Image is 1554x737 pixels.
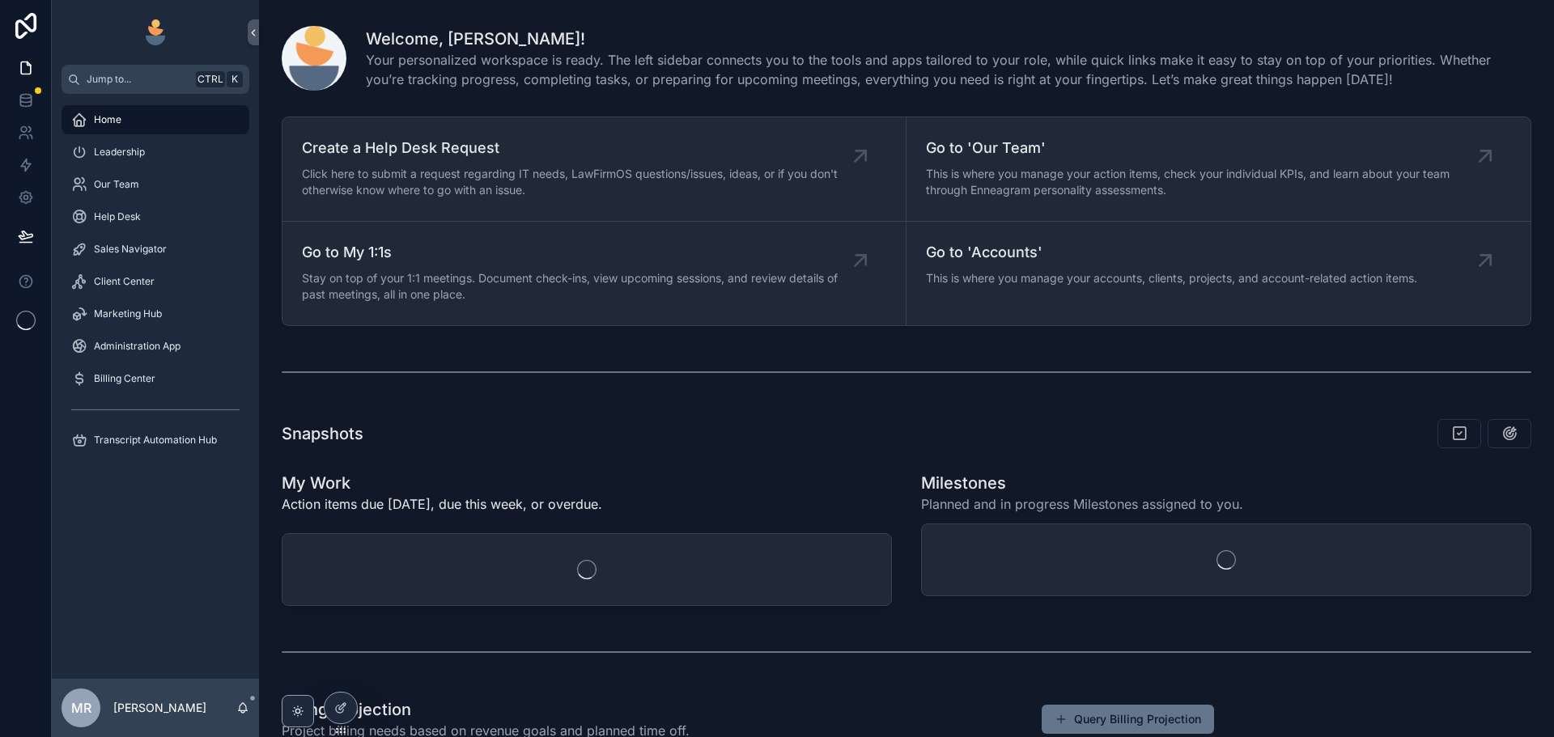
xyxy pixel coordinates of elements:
span: Create a Help Desk Request [302,137,860,159]
span: Administration App [94,340,180,353]
span: Go to 'Accounts' [926,241,1417,264]
h1: Billing Projection [282,698,690,721]
h1: Welcome, [PERSON_NAME]! [366,28,1531,50]
span: Stay on top of your 1:1 meetings. Document check-ins, view upcoming sessions, and review details ... [302,270,860,303]
span: This is where you manage your accounts, clients, projects, and account-related action items. [926,270,1417,286]
span: Marketing Hub [94,307,162,320]
span: Go to 'Our Team' [926,137,1485,159]
a: Administration App [62,332,249,361]
a: Our Team [62,170,249,199]
a: Client Center [62,267,249,296]
a: Go to 'Our Team'This is where you manage your action items, check your individual KPIs, and learn... [906,117,1531,222]
span: Go to My 1:1s [302,241,860,264]
a: Marketing Hub [62,299,249,328]
span: This is where you manage your action items, check your individual KPIs, and learn about your team... [926,166,1485,198]
span: Billing Center [94,372,155,385]
span: Transcript Automation Hub [94,434,217,447]
div: scrollable content [52,94,259,476]
a: Transcript Automation Hub [62,426,249,455]
span: Ctrl [196,71,225,87]
span: Sales Navigator [94,243,167,256]
a: Sales Navigator [62,235,249,264]
span: Help Desk [94,210,141,223]
a: Go to 'Accounts'This is where you manage your accounts, clients, projects, and account-related ac... [906,222,1531,325]
h1: Snapshots [282,422,363,445]
span: Jump to... [87,73,189,86]
span: Home [94,113,121,126]
p: Action items due [DATE], due this week, or overdue. [282,494,602,514]
span: MR [71,698,91,718]
p: [PERSON_NAME] [113,700,206,716]
span: Click here to submit a request regarding IT needs, LawFirmOS questions/issues, ideas, or if you d... [302,166,860,198]
span: K [228,73,241,86]
span: Client Center [94,275,155,288]
span: Leadership [94,146,145,159]
a: Create a Help Desk RequestClick here to submit a request regarding IT needs, LawFirmOS questions/... [282,117,906,222]
a: Leadership [62,138,249,167]
a: Help Desk [62,202,249,231]
a: Home [62,105,249,134]
h1: My Work [282,472,602,494]
h1: Milestones [921,472,1243,494]
img: App logo [142,19,168,45]
span: Planned and in progress Milestones assigned to you. [921,494,1243,514]
button: Jump to...CtrlK [62,65,249,94]
a: Go to My 1:1sStay on top of your 1:1 meetings. Document check-ins, view upcoming sessions, and re... [282,222,906,325]
span: Your personalized workspace is ready. The left sidebar connects you to the tools and apps tailore... [366,50,1531,89]
a: Billing Center [62,364,249,393]
span: Our Team [94,178,139,191]
button: Query Billing Projection [1042,705,1214,734]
